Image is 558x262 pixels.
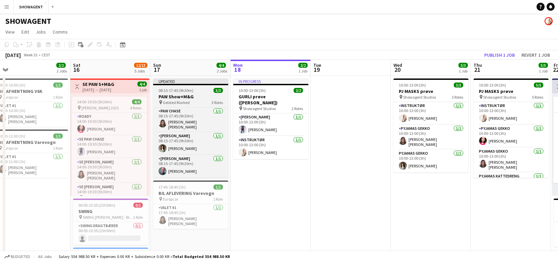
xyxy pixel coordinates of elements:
span: 16 [72,66,80,73]
span: 4/4 [216,63,226,68]
div: 1 job [139,87,147,92]
span: Budgeted [11,254,30,259]
app-job-card: 00:05-23:55 (23h50m)0/1SWING SWING [PERSON_NAME] - Bluey, PAW, Gurli1 RoleSWING Dragtbærer0/100:0... [73,199,148,245]
h1: SHOWAGENT [5,16,51,26]
span: 4/4 [132,99,141,104]
span: Wed [393,62,402,68]
span: Europcar [3,146,18,151]
app-card-role: SE PAW CHASE1/114:00-19:30 (5h30m)[PERSON_NAME] [72,136,147,158]
app-job-card: 17:45-18:45 (1h)1/1BIL AFLEVERING Varevogn Europcar1 RoleValet #11/117:45-18:45 (1h)[PERSON_NAME]... [153,180,228,229]
span: 2/2 [294,88,303,93]
span: 1/1 [53,134,63,139]
span: 5/5 [539,63,548,68]
a: View [3,28,17,36]
span: 0/1 [133,203,143,208]
app-user-avatar: Carolina Lybeck-Nørgaard [545,17,553,25]
app-card-role: PYJAMAS GEKKO1/110:00-13:00 (3h)[PERSON_NAME] [474,125,549,148]
span: 2 Roles [292,106,303,111]
span: 10:00-13:00 (3h) [399,83,426,88]
span: 2/2 [298,63,308,68]
button: Publish 1 job [482,51,517,59]
span: Showagent Studios [243,106,276,111]
div: Salary 554 988.50 KR + Expenses 0.00 KR + Subsistence 0.00 KR = [59,254,230,259]
div: In progress [233,78,308,84]
span: 3/3 [213,88,223,93]
span: 1 Role [53,146,63,151]
div: Updated [153,78,228,84]
div: 10:00-13:00 (3h)3/3PJ MASKS prøve Showagent Studios3 RolesINSTRUKTØR1/110:00-13:00 (3h)[PERSON_NA... [393,78,469,172]
span: 3/3 [458,63,468,68]
span: Thu [474,62,482,68]
app-job-card: 14:00-19:30 (5h30m)4/4 [PERSON_NAME] 20254 RolesRoady1/114:00-19:30 (5h30m)[PERSON_NAME]SE PAW CH... [72,97,147,196]
div: In progress10:00-13:00 (3h)2/2GURLI prøve ([PERSON_NAME]) Showagent Studios2 Roles[PERSON_NAME]1/... [233,78,308,159]
app-job-card: Updated08:15-17:45 (9h30m)3/3PAW Show+M&G Gelsted Marked3 RolesPAW CHASE1/108:15-17:45 (9h30m)[PE... [153,78,228,178]
div: 1 Job [459,68,468,73]
span: Gelsted Marked [163,100,190,105]
span: Comms [53,29,68,35]
app-card-role: INSTRUKTØR1/110:00-13:00 (3h)[PERSON_NAME] [474,102,549,125]
span: 1/1 [213,185,223,190]
span: Jobs [36,29,46,35]
span: Sat [73,62,80,68]
span: 10:00-13:00 (3h) [239,88,266,93]
span: 1 Role [53,95,63,100]
span: 5/5 [534,83,543,88]
app-card-role: PAW CHASE1/108:15-17:45 (9h30m)[PERSON_NAME] [PERSON_NAME] [PERSON_NAME] [153,107,228,132]
div: 1 Job [539,68,548,73]
div: 2 Jobs [217,68,227,73]
button: Budgeted [3,253,31,260]
span: Showagent Studios [483,95,516,100]
span: [PERSON_NAME] 2025 [81,105,119,110]
span: 3/3 [454,83,463,88]
a: Edit [19,28,32,36]
span: 21 [473,66,482,73]
span: 19 [312,66,321,73]
span: 2/2 [56,63,66,68]
h3: SE PAW S+M&G [82,81,114,87]
app-card-role: SE [PERSON_NAME]1/114:00-19:30 (5h30m)[PERSON_NAME] [PERSON_NAME] [PERSON_NAME] [72,158,147,183]
app-card-role: INSTRUKTØR1/110:00-13:00 (3h)[PERSON_NAME] [233,136,308,159]
span: Mon [233,62,243,68]
span: View [5,29,15,35]
span: Showagent Studios [403,95,436,100]
span: SWING [PERSON_NAME] - Bluey, PAW, Gurli [83,215,133,220]
span: Edit [21,29,29,35]
h3: PJ MASKS prøve [474,88,549,94]
app-card-role: [PERSON_NAME]1/108:15-17:45 (9h30m)[PERSON_NAME] [153,132,228,155]
app-card-role: PYJAMAS GEKKO1/110:00-13:00 (3h)[PERSON_NAME] [PERSON_NAME] [PERSON_NAME] [393,125,469,150]
h3: PAW Show+M&G [153,94,228,100]
div: 2 Jobs [57,68,67,73]
h3: PJ MASKS prøve [393,88,469,94]
span: 3 Roles [211,100,223,105]
app-card-role: Valet #11/117:45-18:45 (1h)[PERSON_NAME] [PERSON_NAME] [PERSON_NAME] [153,204,228,229]
app-job-card: 10:00-13:00 (3h)5/5PJ MASKS prøve Showagent Studios5 RolesINSTRUKTØR1/110:00-13:00 (3h)[PERSON_NA... [474,78,549,178]
div: [DATE] → [DATE] [82,87,114,92]
button: Revert 1 job [519,51,553,59]
span: 1 Role [213,197,223,202]
button: SHOWAGENT [14,0,49,13]
div: 5 Jobs [134,68,147,73]
app-card-role: [PERSON_NAME]1/108:15-17:45 (9h30m)[PERSON_NAME] [153,155,228,178]
span: 10:00-13:00 (3h) [479,83,506,88]
span: Tue [313,62,321,68]
app-card-role: INSTRUKTØR1/110:00-13:00 (3h)[PERSON_NAME] [393,102,469,125]
div: 1 Job [299,68,307,73]
div: CEST [42,52,50,57]
app-card-role: [PERSON_NAME]1/110:00-13:00 (3h)[PERSON_NAME] [233,113,308,136]
span: 3 Roles [452,95,463,100]
span: 20 [392,66,402,73]
app-card-role: PYJAMAS GEKKO1/110:00-13:00 (3h)[PERSON_NAME] [393,150,469,172]
h3: SWING [73,208,148,214]
app-card-role: PYJAMAS GEKKO1/110:00-13:00 (3h)[PERSON_NAME] [PERSON_NAME] [PERSON_NAME] [474,148,549,172]
span: 4 Roles [130,105,141,110]
span: 18 [232,66,243,73]
span: 17:45-18:45 (1h) [159,185,186,190]
span: 17 [152,66,161,73]
h3: GURLI prøve ([PERSON_NAME]) [233,94,308,106]
app-card-role: SWING Dragtbærer0/100:05-23:55 (23h50m) [73,222,148,245]
span: 4/4 [137,82,147,87]
a: Comms [50,28,70,36]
